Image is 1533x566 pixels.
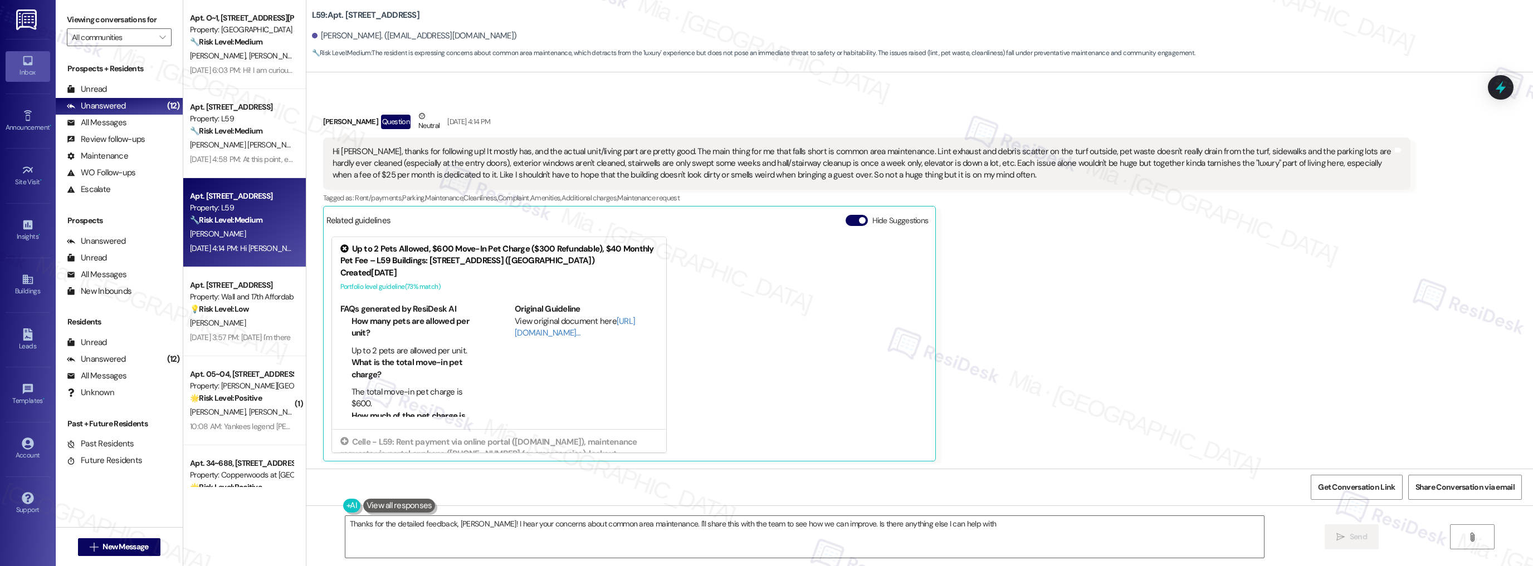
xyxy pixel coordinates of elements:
button: Share Conversation via email [1408,475,1522,500]
button: New Message [78,538,160,556]
b: FAQs generated by ResiDesk AI [340,303,456,314]
div: Property: Copperwoods at [GEOGRAPHIC_DATA] [190,469,293,481]
i:  [159,33,165,42]
div: Up to 2 Pets Allowed, $600 Move-In Pet Charge ($300 Refundable), $40 Monthly Pet Fee – L59 Buildi... [340,243,658,267]
li: What is the total move-in pet charge? [351,357,484,381]
div: Apt. 05~04, [STREET_ADDRESS][PERSON_NAME] [190,368,293,380]
span: Additional charges , [562,193,618,203]
div: All Messages [67,269,126,280]
span: [PERSON_NAME] [190,229,246,239]
div: Unknown [67,387,114,398]
i:  [1468,533,1476,542]
div: WO Follow-ups [67,167,135,179]
b: L59: Apt. [STREET_ADDRESS] [312,9,419,21]
div: Prospects + Residents [56,63,183,75]
div: Tagged as: [323,190,1410,206]
div: [DATE] 3:57 PM: [DATE] I'm there [190,332,291,342]
div: Unanswered [67,235,126,247]
strong: 💡 Risk Level: Low [190,304,249,314]
div: Past + Future Residents [56,418,183,430]
div: [DATE] 6:03 PM: Hi! I am curious if there are particular dates when the garbage can sanitizing tr... [190,65,766,75]
a: Site Visit • [6,161,50,191]
span: Parking , [402,193,425,203]
div: Future Residents [67,455,142,466]
div: Unanswered [67,353,126,365]
div: New Inbounds [67,286,131,297]
div: (12) [164,97,183,115]
div: Celle - L59: Rent payment via online portal ([DOMAIN_NAME]), maintenance requests via portal or p... [340,436,658,484]
div: All Messages [67,117,126,129]
label: Viewing conversations for [67,11,172,28]
div: Apt. O~1, [STREET_ADDRESS][PERSON_NAME] [190,12,293,24]
div: Property: L59 [190,202,293,214]
div: [PERSON_NAME]. ([EMAIL_ADDRESS][DOMAIN_NAME]) [312,30,517,42]
div: Property: [GEOGRAPHIC_DATA] and Apartments [190,24,293,36]
span: • [40,176,42,184]
a: Account [6,434,50,464]
span: Cleanliness , [463,193,497,203]
a: Leads [6,325,50,355]
div: Past Residents [67,438,134,450]
li: How much of the pet charge is refundable? [351,410,484,434]
div: [DATE] 4:14 PM [445,116,490,127]
span: Amenities , [530,193,562,203]
strong: 🔧 Risk Level: Medium [312,48,371,57]
span: [PERSON_NAME] [PERSON_NAME] [190,140,303,150]
div: Portfolio level guideline ( 73 % match) [340,281,658,293]
span: [PERSON_NAME] [190,407,249,417]
div: Apt. [STREET_ADDRESS] [190,190,293,202]
div: Neutral [416,110,442,134]
a: Buildings [6,270,50,300]
div: Maintenance [67,150,128,162]
img: ResiDesk Logo [16,9,39,30]
a: Inbox [6,51,50,81]
strong: 🔧 Risk Level: Medium [190,37,262,47]
button: Get Conversation Link [1311,475,1402,500]
div: Unread [67,252,107,264]
span: New Message [102,541,148,553]
div: Unread [67,83,107,95]
div: Apt. [STREET_ADDRESS] [190,279,293,291]
div: Apt. [STREET_ADDRESS] [190,101,293,113]
span: Get Conversation Link [1318,481,1395,493]
a: Templates • [6,380,50,410]
div: Property: Wall and 17th Affordable [190,291,293,303]
span: Send [1350,531,1367,543]
b: Original Guideline [515,303,580,314]
span: [PERSON_NAME] [248,51,304,61]
a: Insights • [6,215,50,245]
button: Send [1325,524,1379,549]
span: Complaint , [498,193,531,203]
li: The total move-in pet charge is $600. [351,386,484,410]
div: Prospects [56,215,183,227]
span: • [50,122,51,130]
span: [PERSON_NAME] [190,318,246,328]
span: Maintenance request [617,193,680,203]
a: [URL][DOMAIN_NAME]… [515,316,635,338]
div: Hi [PERSON_NAME], thanks for following up! It mostly has, and the actual unit/living part are pre... [333,146,1393,181]
label: Hide Suggestions [872,215,929,227]
strong: 🌟 Risk Level: Positive [190,393,262,403]
span: : The resident is expressing concerns about common area maintenance, which detracts from the 'lux... [312,47,1195,59]
div: [PERSON_NAME] [323,110,1410,137]
div: Property: L59 [190,113,293,125]
div: Unanswered [67,100,126,112]
div: Created [DATE] [340,267,658,279]
li: Up to 2 pets are allowed per unit. [351,345,484,357]
strong: 🔧 Risk Level: Medium [190,215,262,225]
div: View original document here [515,316,658,339]
div: Unread [67,337,107,348]
textarea: Thanks for the detailed feedback, [PERSON_NAME]! I hear your concerns about common area maintenan... [345,516,1265,558]
span: Share Conversation via email [1415,481,1515,493]
span: [PERSON_NAME] [248,407,304,417]
div: All Messages [67,370,126,382]
div: Review follow-ups [67,134,145,145]
div: Escalate [67,184,110,195]
input: All communities [72,28,154,46]
div: Residents [56,316,183,328]
strong: 🌟 Risk Level: Positive [190,482,262,492]
span: Maintenance , [425,193,463,203]
i:  [1336,533,1345,542]
i:  [90,543,98,552]
div: Related guidelines [326,215,391,231]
